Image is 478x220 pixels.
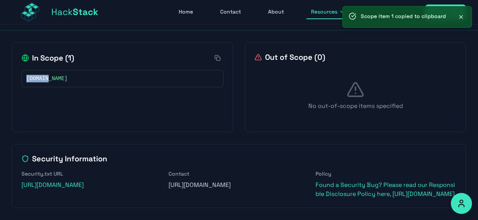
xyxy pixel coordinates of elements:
[169,181,309,190] p: [URL][DOMAIN_NAME]
[311,8,337,15] span: Resources
[26,75,67,82] span: [DOMAIN_NAME]
[316,181,455,198] a: Found a Security Bug? Please read our Responsible Disclosure Policy here, [URL][DOMAIN_NAME]
[425,5,466,20] a: Sign In
[211,52,224,64] button: Copy all in-scope items
[21,53,74,63] h2: In Scope ( 1 )
[306,5,349,19] button: Resources
[73,6,98,18] span: Stack
[21,153,457,164] h2: Security Information
[254,102,457,111] p: No out-of-scope items specified
[174,5,198,19] a: Home
[21,170,162,178] h3: Security.txt URL
[254,52,325,62] h2: Out of Scope ( 0 )
[216,5,245,19] a: Contact
[21,181,84,189] a: [URL][DOMAIN_NAME]
[264,5,288,19] a: About
[316,170,457,178] h3: Policy
[451,193,472,214] button: Accessibility Options
[361,12,446,20] p: Scope item 1 copied to clipboard
[457,12,466,21] button: Close notification
[51,6,98,18] span: Hack
[169,170,309,178] h3: Contact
